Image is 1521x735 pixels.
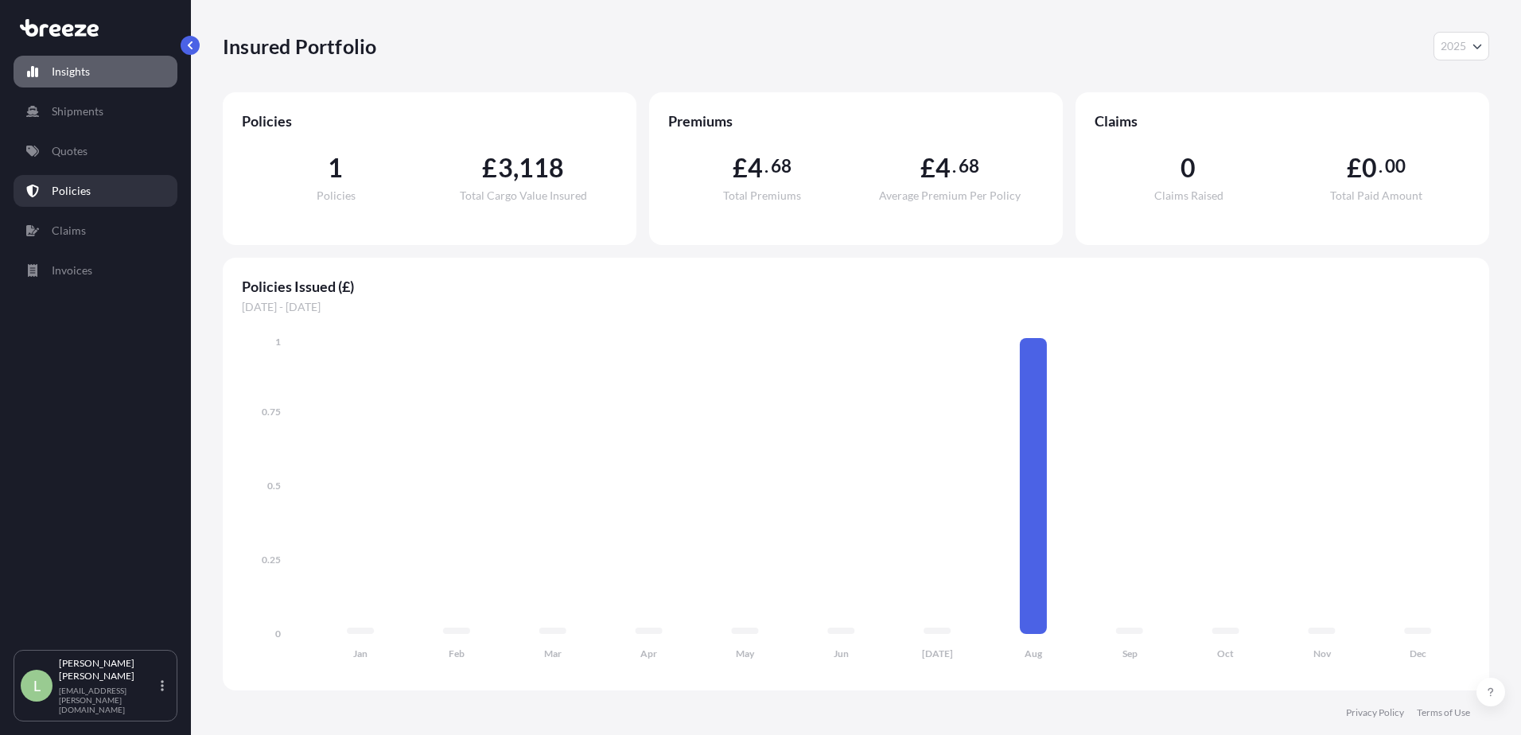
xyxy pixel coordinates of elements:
[262,406,281,418] tspan: 0.75
[59,657,158,682] p: [PERSON_NAME] [PERSON_NAME]
[498,155,513,181] span: 3
[328,155,343,181] span: 1
[879,190,1021,201] span: Average Premium Per Policy
[14,135,177,167] a: Quotes
[460,190,587,201] span: Total Cargo Value Insured
[52,262,92,278] p: Invoices
[1095,111,1470,130] span: Claims
[1362,155,1377,181] span: 0
[920,155,936,181] span: £
[242,299,1470,315] span: [DATE] - [DATE]
[33,678,41,694] span: L
[1181,155,1196,181] span: 0
[736,647,755,659] tspan: May
[449,647,465,659] tspan: Feb
[267,480,281,492] tspan: 0.5
[1410,647,1426,659] tspan: Dec
[936,155,951,181] span: 4
[1417,706,1470,719] a: Terms of Use
[242,277,1470,296] span: Policies Issued (£)
[1025,647,1043,659] tspan: Aug
[14,175,177,207] a: Policies
[640,647,657,659] tspan: Apr
[223,33,376,59] p: Insured Portfolio
[668,111,1044,130] span: Premiums
[482,155,497,181] span: £
[513,155,519,181] span: ,
[834,647,849,659] tspan: Jun
[14,95,177,127] a: Shipments
[1379,160,1383,173] span: .
[262,554,281,566] tspan: 0.25
[544,647,562,659] tspan: Mar
[275,628,281,640] tspan: 0
[242,111,617,130] span: Policies
[748,155,763,181] span: 4
[52,143,88,159] p: Quotes
[959,160,979,173] span: 68
[1385,160,1406,173] span: 00
[317,190,356,201] span: Policies
[764,160,768,173] span: .
[1313,647,1332,659] tspan: Nov
[1217,647,1234,659] tspan: Oct
[14,56,177,87] a: Insights
[1154,190,1223,201] span: Claims Raised
[519,155,565,181] span: 118
[733,155,748,181] span: £
[1330,190,1422,201] span: Total Paid Amount
[52,223,86,239] p: Claims
[52,183,91,199] p: Policies
[1347,155,1362,181] span: £
[723,190,801,201] span: Total Premiums
[952,160,956,173] span: .
[14,255,177,286] a: Invoices
[1346,706,1404,719] a: Privacy Policy
[59,686,158,714] p: [EMAIL_ADDRESS][PERSON_NAME][DOMAIN_NAME]
[14,215,177,247] a: Claims
[353,647,368,659] tspan: Jan
[52,64,90,80] p: Insights
[1441,38,1466,54] span: 2025
[922,647,953,659] tspan: [DATE]
[1122,647,1138,659] tspan: Sep
[1433,32,1489,60] button: Year Selector
[275,336,281,348] tspan: 1
[771,160,792,173] span: 68
[52,103,103,119] p: Shipments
